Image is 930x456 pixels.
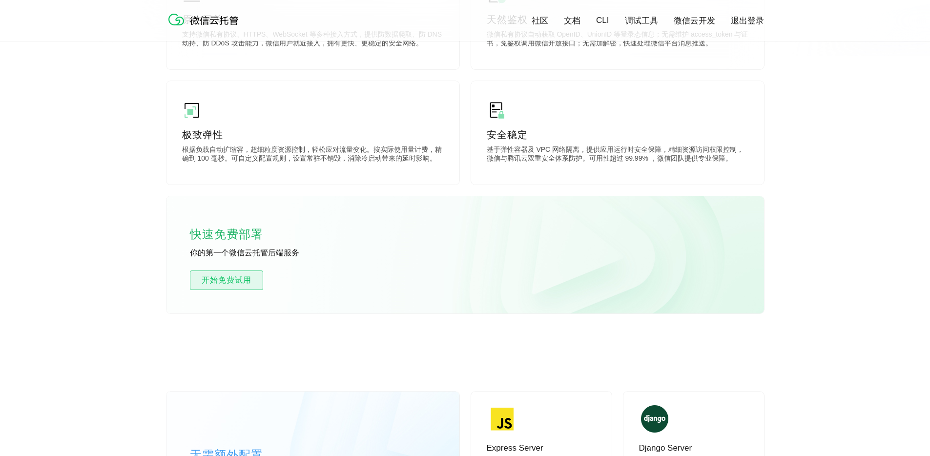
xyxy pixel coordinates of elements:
p: 极致弹性 [182,128,444,142]
a: 微信云开发 [674,15,715,26]
a: 社区 [532,15,548,26]
p: 你的第一个微信云托管后端服务 [190,248,336,259]
p: 根据负载自动扩缩容，超细粒度资源控制，轻松应对流量变化。按实际使用量计费，精确到 100 毫秒。可自定义配置规则，设置常驻不销毁，消除冷启动带来的延时影响。 [182,145,444,165]
span: 开始免费试用 [190,274,263,286]
a: 调试工具 [625,15,658,26]
a: 退出登录 [731,15,764,26]
p: Express Server [487,442,604,454]
a: 文档 [564,15,580,26]
p: 安全稳定 [487,128,748,142]
a: 微信云托管 [166,22,245,31]
a: CLI [596,16,609,25]
p: 基于弹性容器及 VPC 网络隔离，提供应用运行时安全保障，精细资源访问权限控制，微信与腾讯云双重安全体系防护。可用性超过 99.99% ，微信团队提供专业保障。 [487,145,748,165]
img: 微信云托管 [166,10,245,29]
p: 快速免费部署 [190,225,288,244]
p: Django Server [639,442,756,454]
